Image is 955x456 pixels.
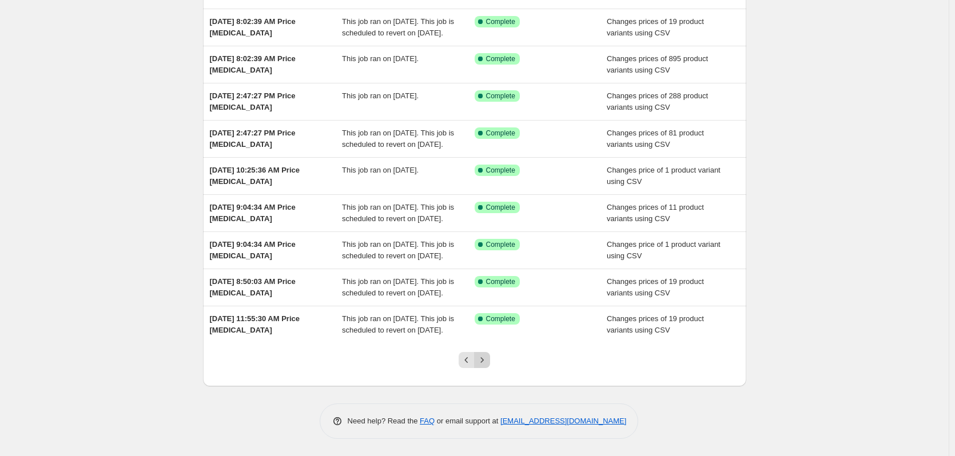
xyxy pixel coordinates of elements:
span: Changes price of 1 product variant using CSV [607,240,721,260]
span: This job ran on [DATE]. This job is scheduled to revert on [DATE]. [342,314,454,334]
span: Complete [486,166,515,175]
span: Changes prices of 288 product variants using CSV [607,91,708,111]
span: Changes price of 1 product variant using CSV [607,166,721,186]
span: Changes prices of 81 product variants using CSV [607,129,704,149]
span: This job ran on [DATE]. This job is scheduled to revert on [DATE]. [342,17,454,37]
span: Changes prices of 19 product variants using CSV [607,17,704,37]
span: This job ran on [DATE]. [342,54,419,63]
span: or email support at [435,417,500,425]
span: Complete [486,129,515,138]
span: Complete [486,314,515,323]
span: [DATE] 8:02:39 AM Price [MEDICAL_DATA] [210,17,296,37]
span: This job ran on [DATE]. This job is scheduled to revert on [DATE]. [342,277,454,297]
span: Complete [486,240,515,249]
span: [DATE] 2:47:27 PM Price [MEDICAL_DATA] [210,91,296,111]
span: Complete [486,203,515,212]
span: [DATE] 8:02:39 AM Price [MEDICAL_DATA] [210,54,296,74]
button: Next [474,352,490,368]
span: [DATE] 2:47:27 PM Price [MEDICAL_DATA] [210,129,296,149]
span: This job ran on [DATE]. [342,166,419,174]
span: Changes prices of 19 product variants using CSV [607,314,704,334]
button: Previous [459,352,475,368]
span: This job ran on [DATE]. This job is scheduled to revert on [DATE]. [342,240,454,260]
span: Changes prices of 895 product variants using CSV [607,54,708,74]
span: [DATE] 9:04:34 AM Price [MEDICAL_DATA] [210,240,296,260]
span: [DATE] 10:25:36 AM Price [MEDICAL_DATA] [210,166,300,186]
span: This job ran on [DATE]. This job is scheduled to revert on [DATE]. [342,129,454,149]
span: Changes prices of 11 product variants using CSV [607,203,704,223]
span: [DATE] 11:55:30 AM Price [MEDICAL_DATA] [210,314,300,334]
span: Need help? Read the [348,417,420,425]
span: Complete [486,91,515,101]
a: FAQ [420,417,435,425]
span: Complete [486,277,515,286]
nav: Pagination [459,352,490,368]
span: Complete [486,54,515,63]
span: This job ran on [DATE]. This job is scheduled to revert on [DATE]. [342,203,454,223]
span: Complete [486,17,515,26]
span: Changes prices of 19 product variants using CSV [607,277,704,297]
a: [EMAIL_ADDRESS][DOMAIN_NAME] [500,417,626,425]
span: [DATE] 8:50:03 AM Price [MEDICAL_DATA] [210,277,296,297]
span: [DATE] 9:04:34 AM Price [MEDICAL_DATA] [210,203,296,223]
span: This job ran on [DATE]. [342,91,419,100]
